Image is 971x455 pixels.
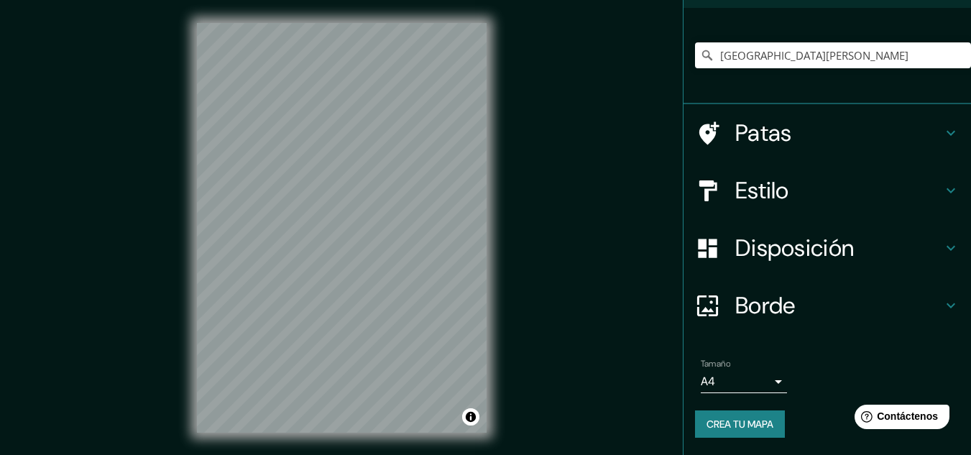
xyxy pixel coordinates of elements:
font: Crea tu mapa [707,418,773,431]
button: Crea tu mapa [695,410,785,438]
font: Disposición [735,233,854,263]
font: Tamaño [701,358,730,369]
div: Estilo [684,162,971,219]
font: A4 [701,374,715,389]
div: Borde [684,277,971,334]
div: A4 [701,370,787,393]
div: Patas [684,104,971,162]
input: Elige tu ciudad o zona [695,42,971,68]
font: Borde [735,290,796,321]
button: Activar o desactivar atribución [462,408,479,426]
div: Disposición [684,219,971,277]
font: Estilo [735,175,789,206]
iframe: Lanzador de widgets de ayuda [843,399,955,439]
font: Patas [735,118,792,148]
canvas: Mapa [197,23,487,433]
